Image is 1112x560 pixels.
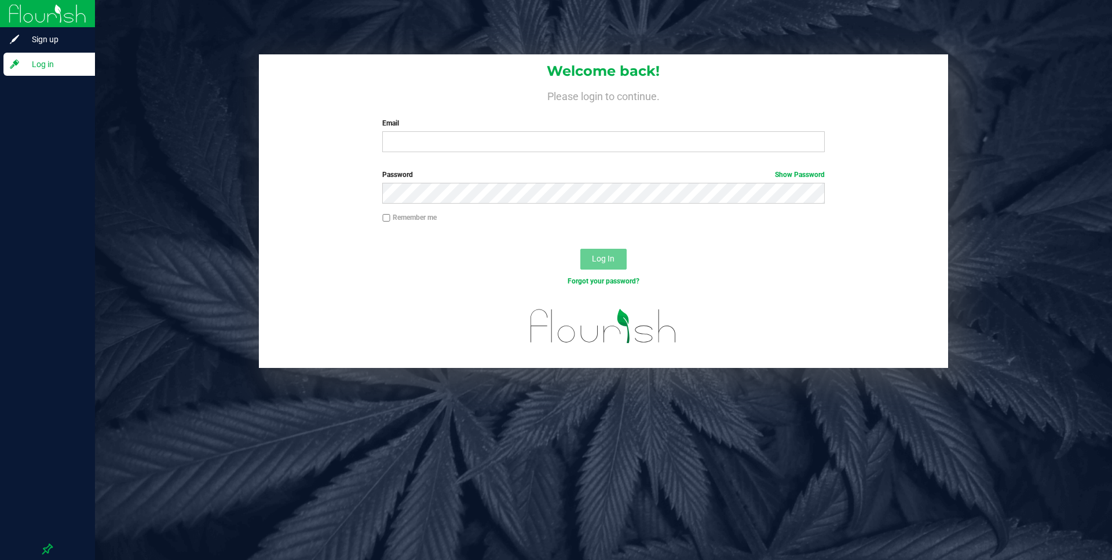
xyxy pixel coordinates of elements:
a: Forgot your password? [568,277,639,285]
label: Remember me [382,212,437,223]
inline-svg: Log in [9,58,20,70]
button: Log In [580,249,627,270]
input: Remember me [382,214,390,222]
label: Pin the sidebar to full width on large screens [42,543,53,555]
span: Password [382,171,413,179]
span: Log in [20,57,90,71]
h1: Welcome back! [259,64,949,79]
label: Email [382,118,825,128]
img: flourish_logo.svg [517,299,690,354]
a: Show Password [775,171,825,179]
span: Log In [592,254,614,263]
inline-svg: Sign up [9,34,20,45]
span: Sign up [20,32,90,46]
h4: Please login to continue. [259,88,949,102]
